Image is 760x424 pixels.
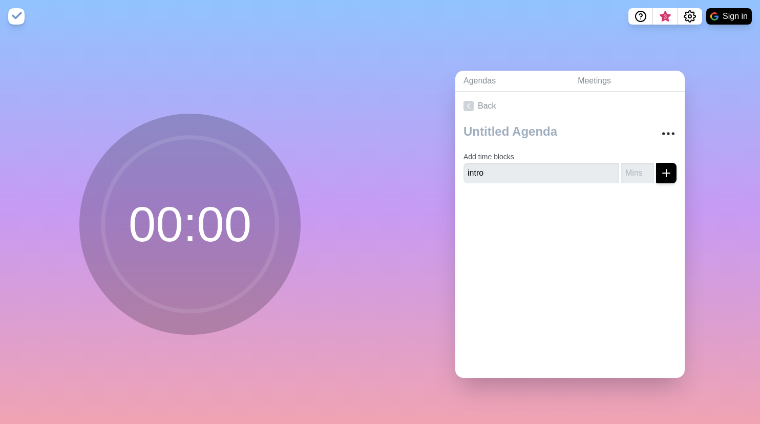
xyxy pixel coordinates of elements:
button: What’s new [653,8,678,25]
input: Name [463,163,619,183]
button: More [658,123,679,144]
a: Meetings [569,71,685,92]
img: timeblocks logo [8,8,25,25]
label: Add time blocks [463,153,514,161]
span: 3 [661,13,669,21]
button: Sign in [706,8,752,25]
input: Mins [621,163,654,183]
button: Help [628,8,653,25]
a: Agendas [455,71,569,92]
button: Settings [678,8,702,25]
img: google logo [710,12,719,20]
a: Back [455,92,685,120]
